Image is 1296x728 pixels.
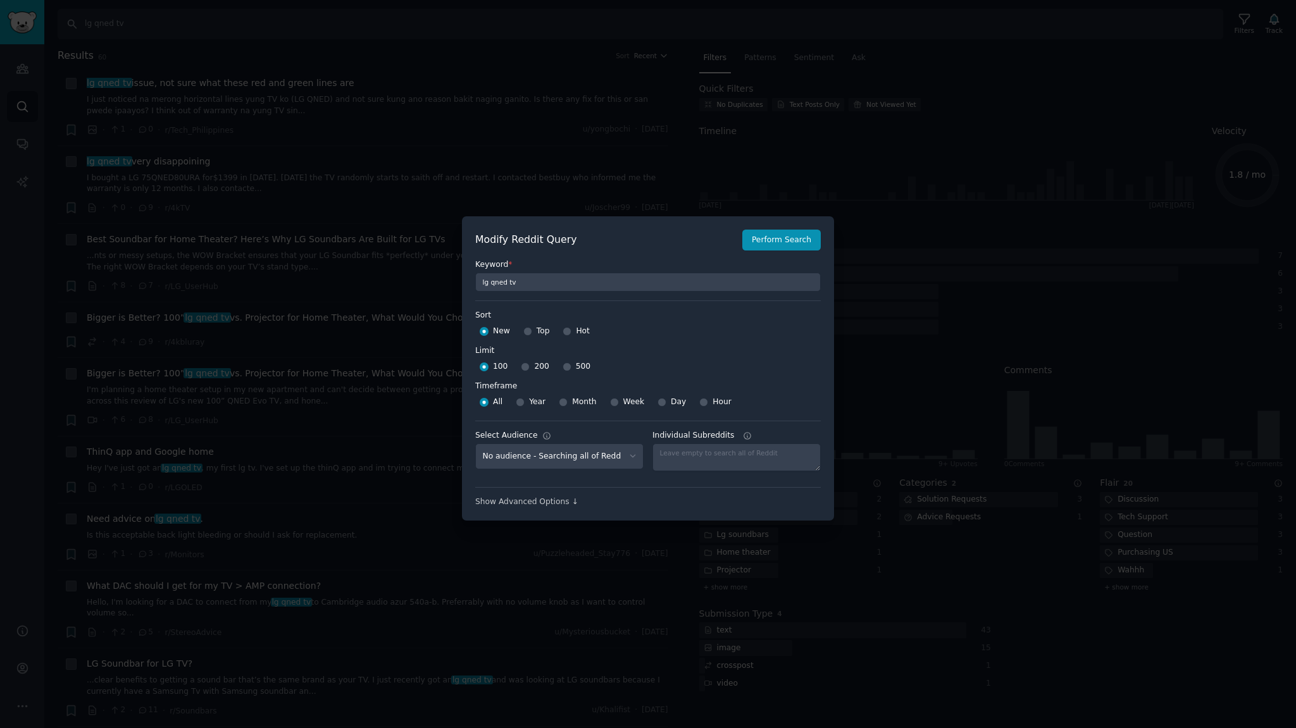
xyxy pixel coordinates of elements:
[475,497,821,508] div: Show Advanced Options ↓
[493,397,502,408] span: All
[529,397,545,408] span: Year
[652,430,821,441] label: Individual Subreddits
[475,376,821,392] label: Timeframe
[576,361,590,373] span: 500
[475,430,538,441] div: Select Audience
[742,230,821,251] button: Perform Search
[534,361,549,373] span: 200
[671,397,686,408] span: Day
[475,310,821,321] label: Sort
[572,397,596,408] span: Month
[623,397,645,408] span: Week
[475,232,735,248] h2: Modify Reddit Query
[537,326,550,337] span: Top
[576,326,590,337] span: Hot
[713,397,732,408] span: Hour
[493,361,508,373] span: 100
[475,345,494,357] div: Limit
[493,326,510,337] span: New
[475,273,821,292] input: Keyword to search on Reddit
[475,259,821,271] label: Keyword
